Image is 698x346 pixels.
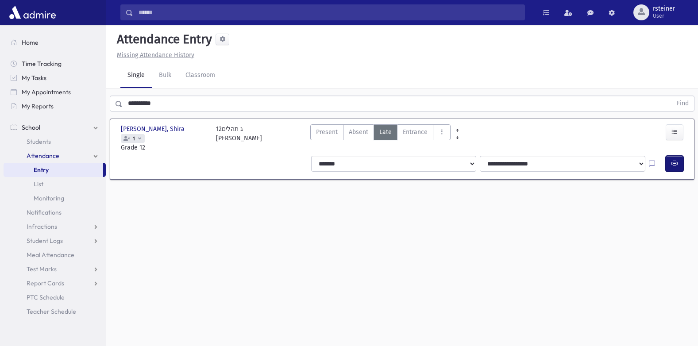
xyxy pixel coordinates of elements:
span: Report Cards [27,279,64,287]
a: PTC Schedule [4,290,106,304]
a: My Appointments [4,85,106,99]
a: Student Logs [4,234,106,248]
span: Late [379,127,392,137]
span: School [22,123,40,131]
u: Missing Attendance History [117,51,194,59]
span: Student Logs [27,237,63,245]
a: Missing Attendance History [113,51,194,59]
span: [PERSON_NAME], Shira [121,124,186,134]
div: 12ג תהלים [PERSON_NAME] [216,124,262,152]
a: Single [120,63,152,88]
a: Students [4,135,106,149]
a: Home [4,35,106,50]
button: Find [671,96,694,111]
a: Meal Attendance [4,248,106,262]
span: Test Marks [27,265,57,273]
span: Attendance [27,152,59,160]
a: My Tasks [4,71,106,85]
span: Monitoring [34,194,64,202]
span: Teacher Schedule [27,308,76,315]
h5: Attendance Entry [113,32,212,47]
span: rsteiner [653,5,675,12]
span: My Tasks [22,74,46,82]
span: My Reports [22,102,54,110]
a: School [4,120,106,135]
span: Infractions [27,223,57,231]
a: Monitoring [4,191,106,205]
span: List [34,180,43,188]
a: Time Tracking [4,57,106,71]
span: Present [316,127,338,137]
a: Teacher Schedule [4,304,106,319]
img: AdmirePro [7,4,58,21]
a: Notifications [4,205,106,219]
span: Students [27,138,51,146]
a: Test Marks [4,262,106,276]
span: Grade 12 [121,143,207,152]
a: Infractions [4,219,106,234]
span: Absent [349,127,368,137]
span: Meal Attendance [27,251,74,259]
a: Attendance [4,149,106,163]
div: AttTypes [310,124,451,152]
span: PTC Schedule [27,293,65,301]
span: Entrance [403,127,428,137]
a: My Reports [4,99,106,113]
span: My Appointments [22,88,71,96]
span: Time Tracking [22,60,62,68]
a: Entry [4,163,103,177]
span: Notifications [27,208,62,216]
span: User [653,12,675,19]
span: 1 [131,136,137,142]
a: List [4,177,106,191]
span: Entry [34,166,49,174]
input: Search [133,4,524,20]
a: Classroom [178,63,222,88]
a: Report Cards [4,276,106,290]
a: Bulk [152,63,178,88]
span: Home [22,38,39,46]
